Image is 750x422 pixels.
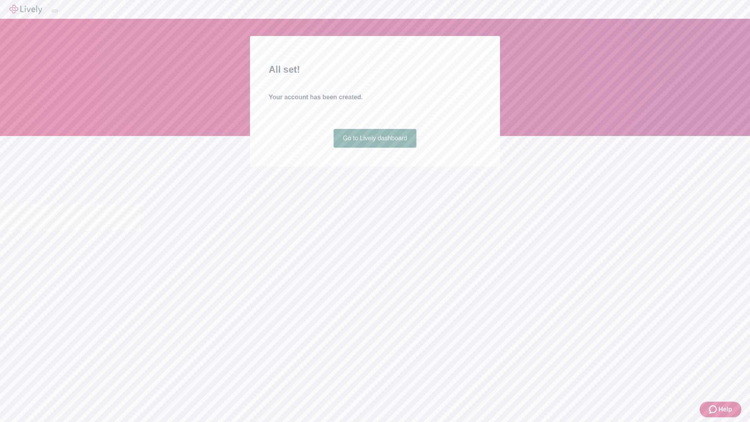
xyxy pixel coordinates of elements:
[718,405,732,414] span: Help
[269,93,481,102] h4: Your account has been created.
[700,402,741,417] button: Zendesk support iconHelp
[709,405,718,414] svg: Zendesk support icon
[9,5,42,14] img: Lively
[334,129,417,148] a: Go to Lively dashboard
[52,10,58,12] button: Log out
[269,63,481,77] h2: All set!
